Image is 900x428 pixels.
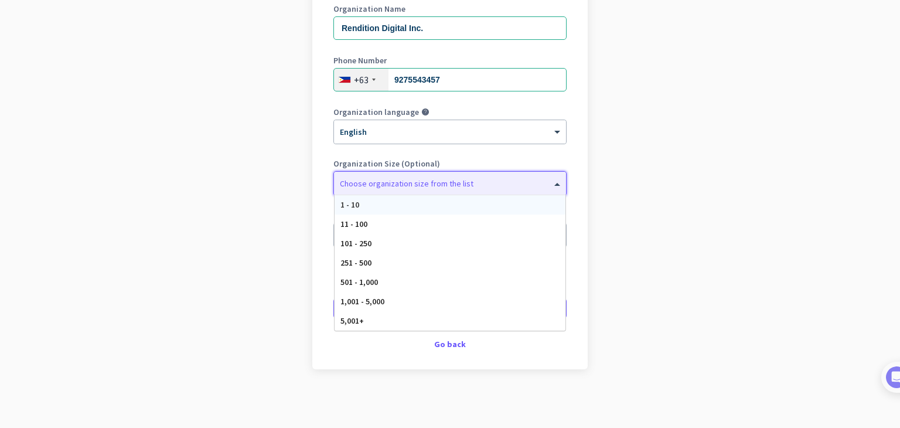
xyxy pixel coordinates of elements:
[333,340,567,348] div: Go back
[340,277,378,287] span: 501 - 1,000
[340,296,384,307] span: 1,001 - 5,000
[340,219,367,229] span: 11 - 100
[340,257,371,268] span: 251 - 500
[333,56,567,64] label: Phone Number
[333,16,567,40] input: What is the name of your organization?
[333,108,419,116] label: Organization language
[333,68,567,91] input: 2 3234 5678
[421,108,429,116] i: help
[335,195,565,331] div: Options List
[354,74,369,86] div: +63
[340,199,359,210] span: 1 - 10
[333,159,567,168] label: Organization Size (Optional)
[333,298,567,319] button: Create Organization
[333,211,567,219] label: Organization Time Zone
[340,315,364,326] span: 5,001+
[333,5,567,13] label: Organization Name
[340,238,371,249] span: 101 - 250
